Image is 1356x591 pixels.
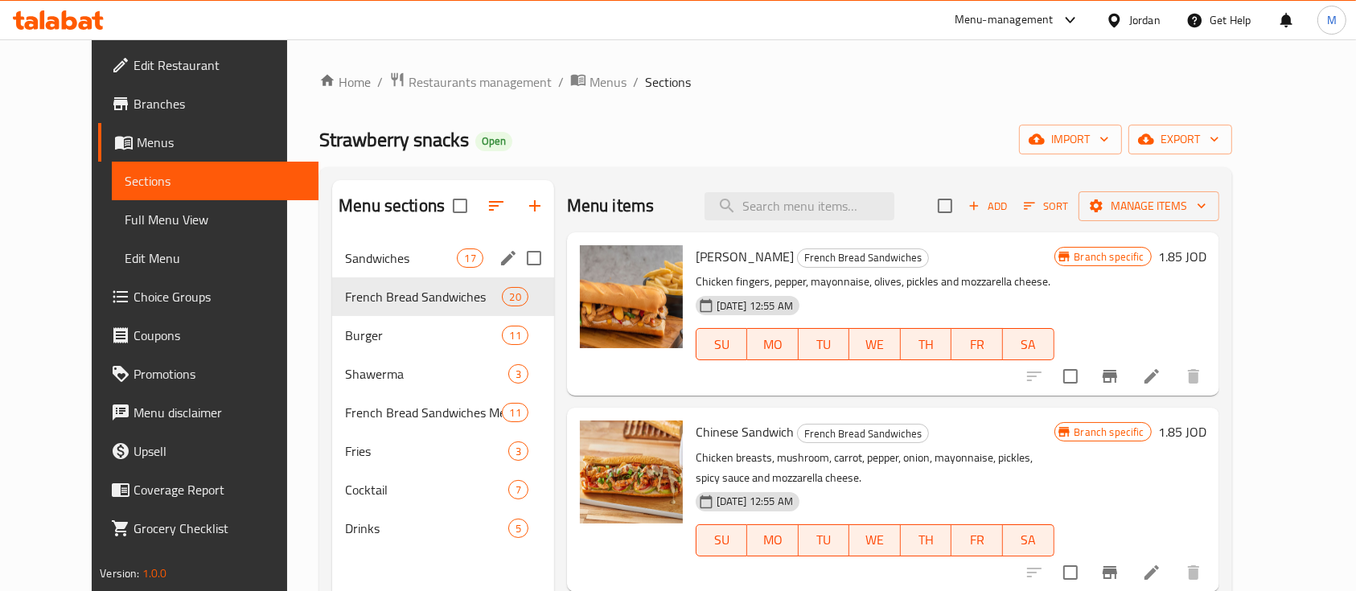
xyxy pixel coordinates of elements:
button: SU [696,524,747,556]
span: 5 [509,521,528,536]
a: Grocery Checklist [98,509,318,548]
h6: 1.85 JOD [1158,421,1206,443]
span: SU [703,528,741,552]
span: SU [703,333,741,356]
span: French Bread Sandwiches [798,248,928,267]
span: Grocery Checklist [134,519,306,538]
span: Sort sections [477,187,516,225]
span: Menus [137,133,306,152]
p: Chicken fingers, pepper, mayonnaise, olives, pickles and mozzarella cheese. [696,272,1054,292]
button: FR [951,524,1003,556]
a: Menus [98,123,318,162]
span: 3 [509,367,528,382]
button: MO [747,328,799,360]
button: TU [799,328,850,360]
span: Shawerma [345,364,508,384]
li: / [558,72,564,92]
span: Coverage Report [134,480,306,499]
span: Sort [1024,197,1068,215]
span: Branches [134,94,306,113]
span: Add item [962,194,1013,219]
span: Edit Restaurant [134,55,306,75]
span: 1.0.0 [142,563,167,584]
nav: Menu sections [332,232,554,554]
button: Branch-specific-item [1091,357,1129,396]
div: items [508,480,528,499]
span: 7 [509,482,528,498]
a: Edit Menu [112,239,318,277]
span: MO [754,333,792,356]
button: SU [696,328,747,360]
div: French Bread Sandwiches [797,424,929,443]
div: Burger11 [332,316,554,355]
div: items [457,248,483,268]
div: French Bread Sandwiches20 [332,277,554,316]
button: TH [901,524,952,556]
div: Menu-management [955,10,1054,30]
div: items [508,441,528,461]
a: Menus [570,72,627,92]
span: Sections [645,72,691,92]
img: Chinese Sandwich [580,421,683,523]
span: FR [958,333,996,356]
span: Fries [345,441,508,461]
button: Add section [516,187,554,225]
span: Drinks [345,519,508,538]
h2: Menu sections [339,194,445,218]
a: Edit menu item [1142,563,1161,582]
button: import [1019,125,1122,154]
button: FR [951,328,1003,360]
a: Upsell [98,432,318,470]
a: Restaurants management [389,72,552,92]
span: 17 [458,251,482,266]
button: SA [1003,524,1054,556]
span: 20 [503,289,527,305]
span: French Bread Sandwiches Meals [345,403,502,422]
span: TH [907,333,946,356]
nav: breadcrumb [319,72,1232,92]
a: Menu disclaimer [98,393,318,432]
span: Restaurants management [409,72,552,92]
button: Add [962,194,1013,219]
span: [DATE] 12:55 AM [710,494,799,509]
span: Coupons [134,326,306,345]
span: Full Menu View [125,210,306,229]
span: TU [805,333,844,356]
span: Upsell [134,441,306,461]
span: FR [958,528,996,552]
span: WE [856,528,894,552]
div: Sandwiches17edit [332,239,554,277]
h2: Menu items [567,194,655,218]
span: Promotions [134,364,306,384]
span: Menus [590,72,627,92]
button: Sort [1020,194,1072,219]
a: Full Menu View [112,200,318,239]
button: export [1128,125,1232,154]
a: Home [319,72,371,92]
span: French Bread Sandwiches [345,287,502,306]
span: Branch specific [1068,425,1151,440]
div: Shawerma3 [332,355,554,393]
span: SA [1009,528,1048,552]
a: Choice Groups [98,277,318,316]
span: Edit Menu [125,248,306,268]
a: Coverage Report [98,470,318,509]
span: MO [754,528,792,552]
span: Select to update [1054,556,1087,589]
span: Manage items [1091,196,1206,216]
span: Chinese Sandwich [696,420,794,444]
button: SA [1003,328,1054,360]
span: import [1032,129,1109,150]
span: Version: [100,563,139,584]
p: Chicken breasts, mushroom, carrot, pepper, onion, mayonnaise, pickles, spicy sauce and mozzarella... [696,448,1054,488]
div: items [502,403,528,422]
a: Promotions [98,355,318,393]
span: SA [1009,333,1048,356]
span: Sort items [1013,194,1079,219]
div: French Bread Sandwiches Meals11 [332,393,554,432]
div: items [508,519,528,538]
div: Drinks5 [332,509,554,548]
span: Choice Groups [134,287,306,306]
